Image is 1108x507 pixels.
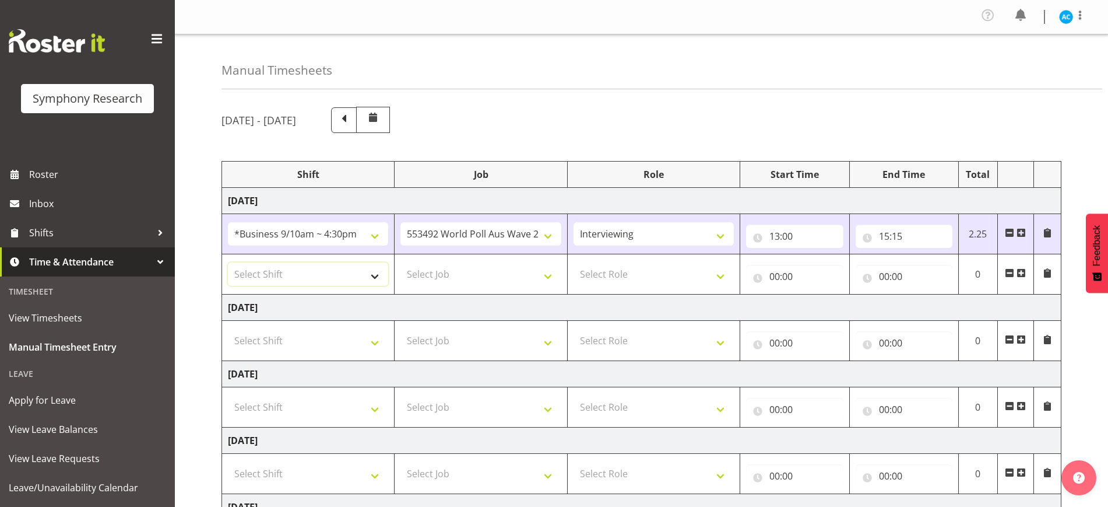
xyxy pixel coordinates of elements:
[222,188,1061,214] td: [DATE]
[3,362,172,386] div: Leave
[1086,214,1108,293] button: Feedback - Show survey
[228,167,388,181] div: Shift
[222,295,1061,321] td: [DATE]
[746,225,843,248] input: Click to select...
[958,321,997,361] td: 0
[746,265,843,288] input: Click to select...
[221,64,332,77] h4: Manual Timesheets
[958,254,997,295] td: 0
[856,167,952,181] div: End Time
[3,303,172,333] a: View Timesheets
[3,333,172,362] a: Manual Timesheet Entry
[3,444,172,473] a: View Leave Requests
[856,331,952,355] input: Click to select...
[9,421,166,438] span: View Leave Balances
[29,195,169,212] span: Inbox
[856,464,952,488] input: Click to select...
[958,454,997,494] td: 0
[3,415,172,444] a: View Leave Balances
[29,224,152,242] span: Shifts
[29,166,169,183] span: Roster
[9,479,166,496] span: Leave/Unavailability Calendar
[3,473,172,502] a: Leave/Unavailability Calendar
[9,29,105,53] img: Rosterit website logo
[856,265,952,288] input: Click to select...
[746,167,843,181] div: Start Time
[9,338,166,356] span: Manual Timesheet Entry
[3,386,172,415] a: Apply for Leave
[856,398,952,421] input: Click to select...
[958,387,997,428] td: 0
[958,214,997,254] td: 2.25
[3,279,172,303] div: Timesheet
[746,331,843,355] input: Click to select...
[222,361,1061,387] td: [DATE]
[1073,472,1085,484] img: help-xxl-2.png
[33,90,142,107] div: Symphony Research
[1092,225,1102,266] span: Feedback
[9,391,166,409] span: Apply for Leave
[9,450,166,467] span: View Leave Requests
[574,167,734,181] div: Role
[1059,10,1073,24] img: abbey-craib10174.jpg
[746,398,843,421] input: Click to select...
[965,167,991,181] div: Total
[400,167,561,181] div: Job
[222,428,1061,454] td: [DATE]
[856,225,952,248] input: Click to select...
[29,253,152,271] span: Time & Attendance
[221,114,296,127] h5: [DATE] - [DATE]
[9,309,166,327] span: View Timesheets
[746,464,843,488] input: Click to select...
